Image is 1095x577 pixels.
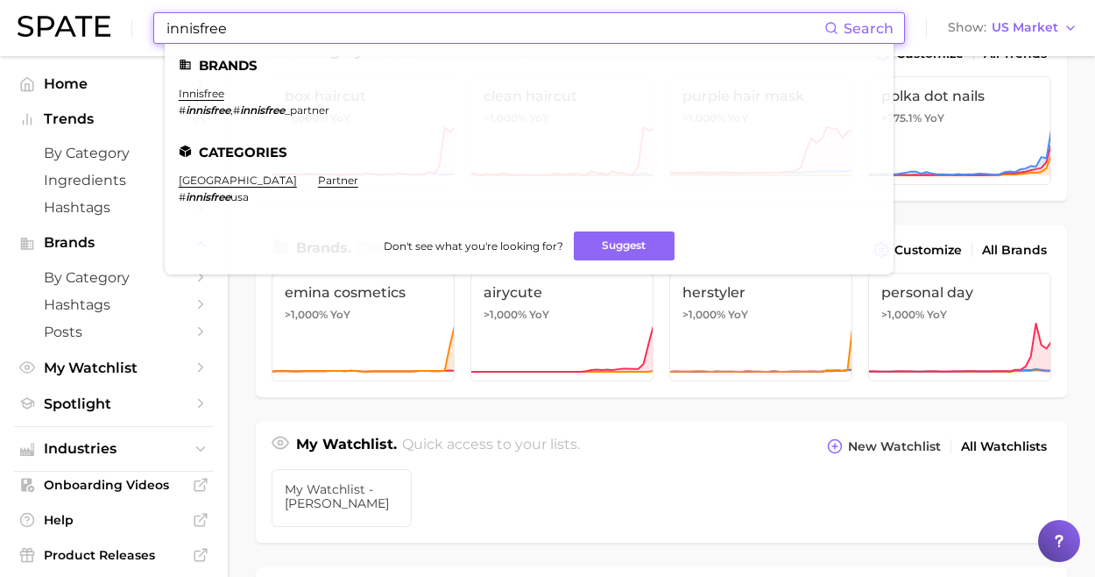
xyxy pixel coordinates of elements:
[14,318,214,345] a: Posts
[14,472,214,498] a: Onboarding Videos
[44,269,184,286] span: by Category
[14,139,214,167] a: by Category
[868,273,1051,381] a: personal day>1,000% YoY
[669,273,852,381] a: herstyler>1,000% YoY
[682,284,839,301] span: herstyler
[179,174,297,187] a: [GEOGRAPHIC_DATA]
[285,103,329,117] span: _partner
[881,111,922,125] span: +775.1%
[179,103,329,117] div: ,
[44,395,184,412] span: Spotlight
[529,308,549,322] span: YoY
[318,174,358,187] a: partner
[484,284,640,301] span: airycute
[44,324,184,340] span: Posts
[881,308,924,321] span: >1,000%
[179,145,880,160] li: Categories
[14,390,214,417] a: Spotlight
[44,75,184,92] span: Home
[179,87,224,100] a: innisfree
[943,17,1082,39] button: ShowUS Market
[844,20,894,37] span: Search
[823,434,945,459] button: New Watchlist
[272,273,455,381] a: emina cosmetics>1,000% YoY
[14,194,214,221] a: Hashtags
[179,190,186,203] span: #
[186,103,230,117] em: innisfree
[44,512,184,528] span: Help
[894,243,962,258] span: Customize
[927,308,947,322] span: YoY
[14,106,214,132] button: Trends
[484,308,526,321] span: >1,000%
[14,167,214,194] a: Ingredients
[330,308,350,322] span: YoY
[868,76,1051,185] a: polka dot nails+775.1% YoY
[272,469,412,527] a: My Watchlist - [PERSON_NAME]
[14,291,214,318] a: Hashtags
[14,70,214,97] a: Home
[230,190,249,203] span: usa
[14,542,214,568] a: Product Releases
[186,190,230,203] em: innisfree
[14,436,214,462] button: Industries
[384,239,563,253] span: Don't see what you're looking for?
[961,439,1047,454] span: All Watchlists
[982,243,1047,258] span: All Brands
[470,273,653,381] a: airycute>1,000% YoY
[18,16,110,37] img: SPATE
[14,507,214,533] a: Help
[682,308,725,321] span: >1,000%
[848,439,941,454] span: New Watchlist
[44,477,184,493] span: Onboarding Videos
[14,230,214,256] button: Brands
[402,434,580,459] h2: Quick access to your lists.
[881,284,1038,301] span: personal day
[14,264,214,291] a: by Category
[957,435,1051,459] a: All Watchlists
[948,23,986,32] span: Show
[296,434,397,459] h1: My Watchlist.
[233,103,240,117] span: #
[728,308,748,322] span: YoY
[165,13,824,43] input: Search here for a brand, industry, or ingredient
[574,232,675,260] button: Suggest
[978,239,1051,262] a: All Brands
[285,482,399,510] span: My Watchlist - [PERSON_NAME]
[44,360,184,376] span: My Watchlist
[285,308,328,321] span: >1,000%
[44,547,184,563] span: Product Releases
[44,145,184,161] span: by Category
[44,199,184,216] span: Hashtags
[881,88,1038,104] span: polka dot nails
[869,238,966,262] button: Customize
[179,58,880,73] li: Brands
[924,111,944,125] span: YoY
[44,111,184,127] span: Trends
[44,296,184,313] span: Hashtags
[44,172,184,189] span: Ingredients
[992,23,1058,32] span: US Market
[285,284,442,301] span: emina cosmetics
[179,103,186,117] span: #
[44,441,184,457] span: Industries
[240,103,285,117] em: innisfree
[44,235,184,251] span: Brands
[14,354,214,381] a: My Watchlist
